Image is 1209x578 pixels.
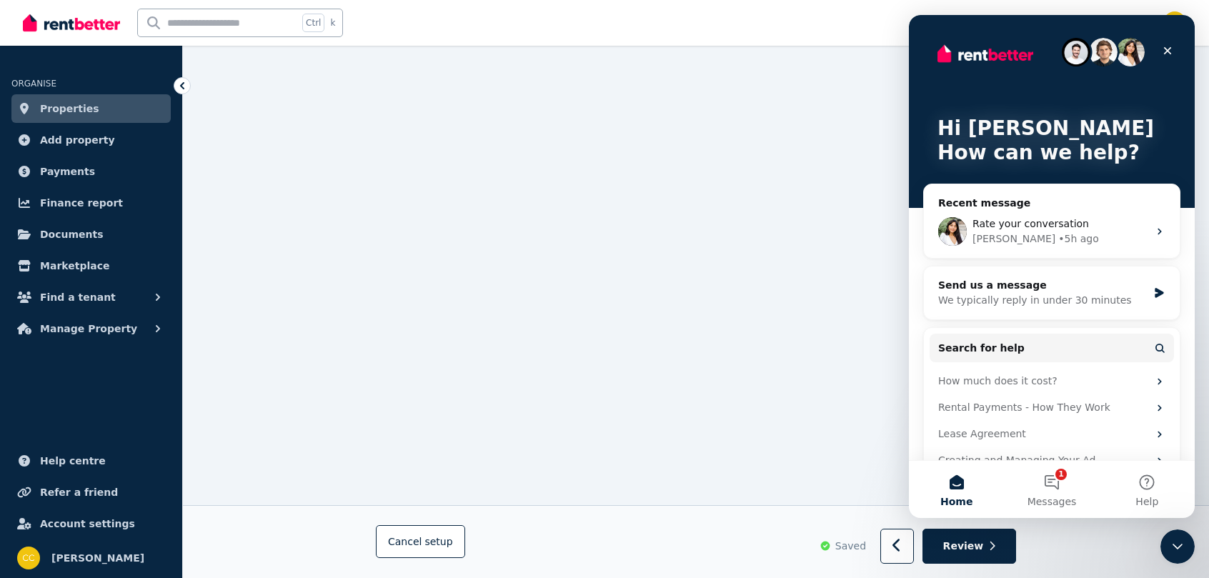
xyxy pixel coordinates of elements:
[11,509,171,538] a: Account settings
[11,94,171,123] a: Properties
[1160,529,1195,564] iframe: Intercom live chat
[302,14,324,32] span: Ctrl
[40,289,116,306] span: Find a tenant
[11,283,171,312] button: Find a tenant
[388,537,453,548] span: Cancel
[11,189,171,217] a: Finance report
[11,447,171,475] a: Help centre
[17,547,40,569] img: Charles Chaaya
[40,131,115,149] span: Add property
[922,529,1016,564] button: Review
[376,526,465,559] button: Cancelsetup
[40,515,135,532] span: Account settings
[909,15,1195,518] iframe: Intercom live chat
[11,478,171,507] a: Refer a friend
[11,157,171,186] a: Payments
[424,535,452,549] span: setup
[40,194,123,211] span: Finance report
[40,226,104,243] span: Documents
[835,539,866,554] span: Saved
[40,320,137,337] span: Manage Property
[11,220,171,249] a: Documents
[1163,11,1186,34] img: Charles Chaaya
[11,251,171,280] a: Marketplace
[11,79,56,89] span: ORGANISE
[11,314,171,343] button: Manage Property
[40,452,106,469] span: Help centre
[40,484,118,501] span: Refer a friend
[40,163,95,180] span: Payments
[330,17,335,29] span: k
[51,549,144,567] span: [PERSON_NAME]
[40,257,109,274] span: Marketplace
[40,100,99,117] span: Properties
[11,126,171,154] a: Add property
[23,12,120,34] img: RentBetter
[943,539,984,554] span: Review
